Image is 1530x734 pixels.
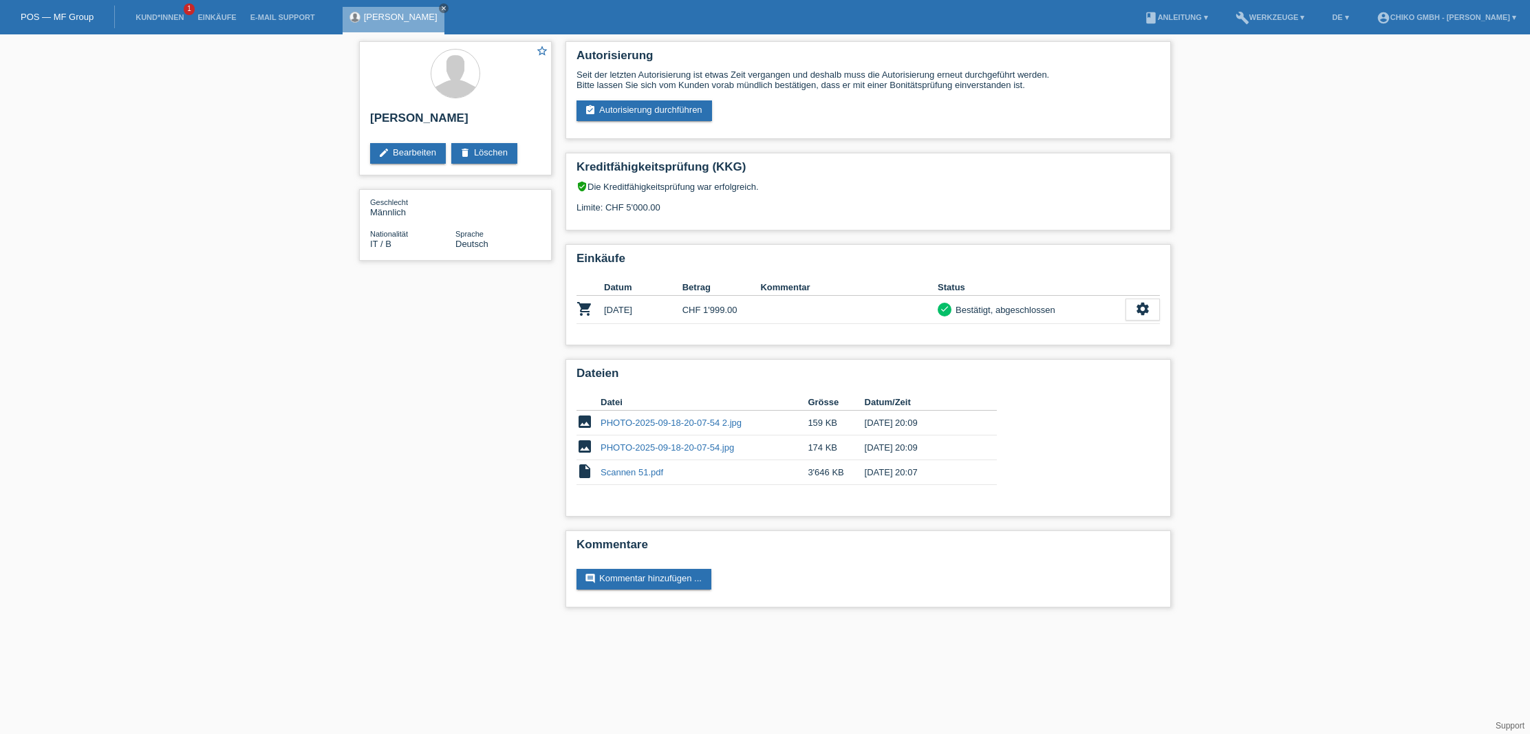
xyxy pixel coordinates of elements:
i: edit [378,147,389,158]
span: 1 [184,3,195,15]
td: CHF 1'999.00 [682,296,761,324]
i: book [1144,11,1158,25]
td: [DATE] 20:09 [865,411,978,435]
i: image [577,438,593,455]
a: [PERSON_NAME] [364,12,438,22]
th: Status [938,279,1125,296]
td: 174 KB [808,435,864,460]
th: Datum/Zeit [865,394,978,411]
i: assignment_turned_in [585,105,596,116]
i: close [440,5,447,12]
h2: Dateien [577,367,1160,387]
h2: Kommentare [577,538,1160,559]
div: Männlich [370,197,455,217]
i: image [577,413,593,430]
a: account_circleChiko GmbH - [PERSON_NAME] ▾ [1370,13,1523,21]
i: POSP00027720 [577,301,593,317]
a: Einkäufe [191,13,243,21]
a: deleteLöschen [451,143,517,164]
th: Datei [601,394,808,411]
a: PHOTO-2025-09-18-20-07-54.jpg [601,442,734,453]
th: Datum [604,279,682,296]
a: E-Mail Support [244,13,322,21]
a: buildWerkzeuge ▾ [1229,13,1312,21]
td: 159 KB [808,411,864,435]
a: bookAnleitung ▾ [1137,13,1215,21]
i: settings [1135,301,1150,316]
span: Deutsch [455,239,488,249]
i: check [940,304,949,314]
span: Italien / B / 01.11.2019 [370,239,391,249]
i: build [1236,11,1249,25]
span: Sprache [455,230,484,238]
i: verified_user [577,181,588,192]
h2: [PERSON_NAME] [370,111,541,132]
th: Betrag [682,279,761,296]
i: delete [460,147,471,158]
td: [DATE] 20:07 [865,460,978,485]
h2: Autorisierung [577,49,1160,69]
a: star_border [536,45,548,59]
a: editBearbeiten [370,143,446,164]
i: star_border [536,45,548,57]
a: commentKommentar hinzufügen ... [577,569,711,590]
a: Kund*innen [129,13,191,21]
span: Geschlecht [370,198,408,206]
a: POS — MF Group [21,12,94,22]
h2: Kreditfähigkeitsprüfung (KKG) [577,160,1160,181]
span: Nationalität [370,230,408,238]
td: 3'646 KB [808,460,864,485]
th: Grösse [808,394,864,411]
h2: Einkäufe [577,252,1160,272]
i: account_circle [1377,11,1390,25]
i: insert_drive_file [577,463,593,479]
td: [DATE] [604,296,682,324]
td: [DATE] 20:09 [865,435,978,460]
div: Die Kreditfähigkeitsprüfung war erfolgreich. Limite: CHF 5'000.00 [577,181,1160,223]
a: assignment_turned_inAutorisierung durchführen [577,100,712,121]
div: Bestätigt, abgeschlossen [951,303,1055,317]
a: Scannen 51.pdf [601,467,663,477]
a: Support [1496,721,1524,731]
a: PHOTO-2025-09-18-20-07-54 2.jpg [601,418,742,428]
a: close [439,3,449,13]
th: Kommentar [760,279,938,296]
div: Seit der letzten Autorisierung ist etwas Zeit vergangen und deshalb muss die Autorisierung erneut... [577,69,1160,90]
i: comment [585,573,596,584]
a: DE ▾ [1325,13,1355,21]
